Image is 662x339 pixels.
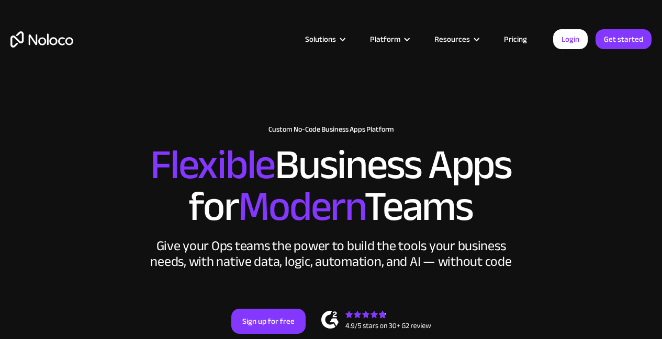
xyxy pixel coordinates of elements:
div: Solutions [305,32,336,46]
h2: Business Apps for Teams [10,144,652,228]
h1: Custom No-Code Business Apps Platform [10,125,652,134]
div: Platform [357,32,421,46]
a: Get started [596,29,652,49]
a: Pricing [491,32,540,46]
div: Solutions [292,32,357,46]
span: Flexible [150,126,275,204]
div: Resources [434,32,470,46]
span: Modern [238,168,364,246]
div: Give your Ops teams the power to build the tools your business needs, with native data, logic, au... [148,238,514,270]
a: Login [553,29,588,49]
div: Platform [370,32,400,46]
a: Sign up for free [231,309,306,334]
a: home [10,31,73,48]
div: Resources [421,32,491,46]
